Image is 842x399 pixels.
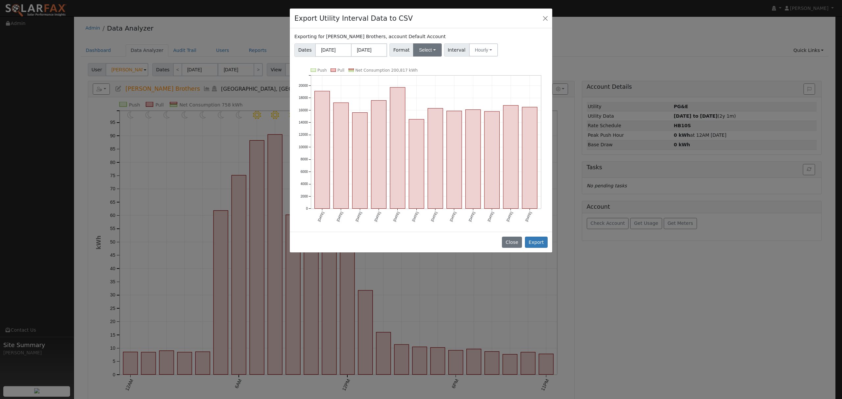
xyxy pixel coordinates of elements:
text: [DATE] [449,211,457,222]
label: Exporting for [PERSON_NAME] Brothers, account Default Account [294,33,446,40]
h4: Export Utility Interval Data to CSV [294,13,413,24]
text: [DATE] [374,211,381,222]
text: 8000 [301,157,308,161]
span: Format [389,43,413,57]
rect: onclick="" [522,107,537,209]
rect: onclick="" [484,111,500,208]
text: [DATE] [393,211,400,222]
button: Export [525,237,548,248]
text: 4000 [301,182,308,186]
text: [DATE] [336,211,344,222]
text: 2000 [301,195,308,198]
text: 14000 [299,121,308,124]
rect: onclick="" [334,103,349,208]
text: [DATE] [430,211,438,222]
text: [DATE] [317,211,325,222]
text: Net Consumption 200,817 kWh [355,68,418,73]
text: [DATE] [468,211,476,222]
text: 6000 [301,170,308,174]
text: 12000 [299,133,308,136]
text: 16000 [299,108,308,112]
text: 0 [306,207,308,210]
rect: onclick="" [371,100,386,208]
text: [DATE] [355,211,362,222]
rect: onclick="" [503,105,518,208]
button: Close [541,13,550,23]
span: Dates [294,43,315,57]
text: [DATE] [487,211,494,222]
text: [DATE] [525,211,532,222]
rect: onclick="" [315,91,330,208]
rect: onclick="" [447,111,462,208]
span: Interval [444,43,469,57]
rect: onclick="" [390,87,405,209]
rect: onclick="" [428,108,443,208]
text: 20000 [299,83,308,87]
button: Hourly [469,43,498,57]
text: Push [317,68,327,73]
text: Pull [337,68,345,73]
text: 18000 [299,96,308,100]
rect: onclick="" [465,109,481,208]
rect: onclick="" [409,119,424,208]
button: Select [413,43,442,57]
rect: onclick="" [352,112,367,208]
text: [DATE] [411,211,419,222]
text: [DATE] [506,211,513,222]
button: Close [502,237,522,248]
text: 10000 [299,145,308,149]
